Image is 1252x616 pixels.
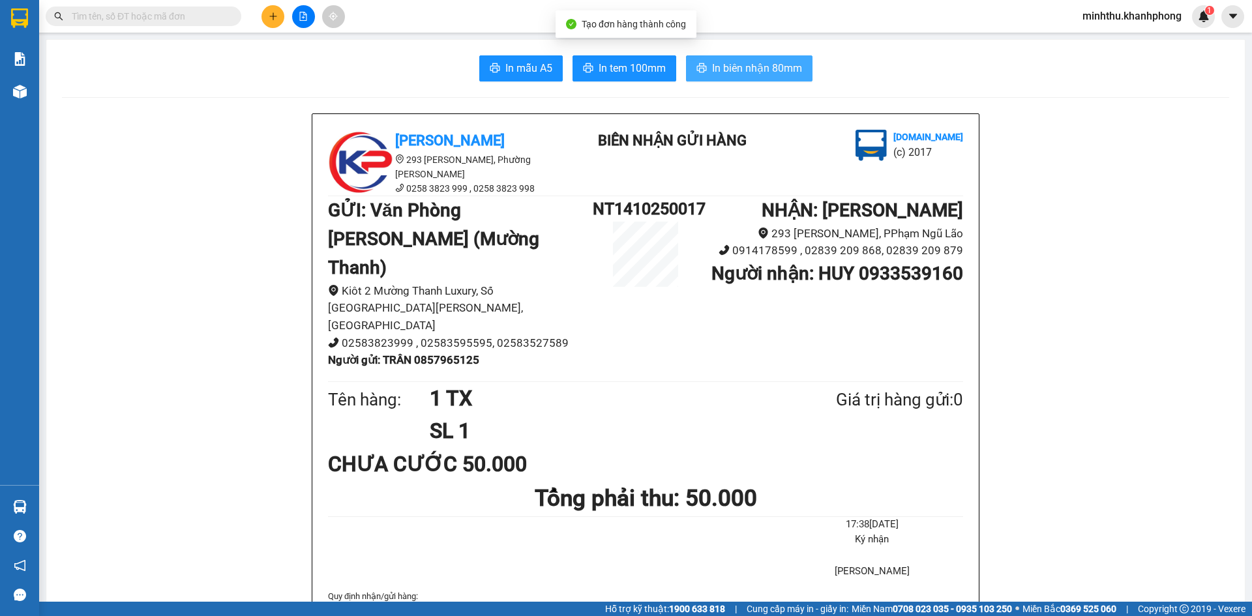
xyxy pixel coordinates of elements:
[573,55,676,81] button: printerIn tem 100mm
[781,564,963,579] li: [PERSON_NAME]
[84,19,125,103] b: BIÊN NHẬN GỬI HÀNG
[893,132,963,142] b: [DOMAIN_NAME]
[14,559,26,572] span: notification
[762,199,963,221] b: NHẬN : [PERSON_NAME]
[1180,604,1189,613] span: copyright
[719,244,730,256] span: phone
[593,196,698,222] h1: NT1410250017
[395,154,404,164] span: environment
[605,602,725,616] span: Hỗ trợ kỹ thuật:
[328,353,479,366] b: Người gửi : TRÂN 0857965125
[54,12,63,21] span: search
[1227,10,1239,22] span: caret-down
[328,448,537,480] div: CHƯA CƯỚC 50.000
[505,60,552,76] span: In mẫu A5
[686,55,812,81] button: printerIn biên nhận 80mm
[142,16,173,48] img: logo.jpg
[712,60,802,76] span: In biên nhận 80mm
[328,334,593,352] li: 02583823999 , 02583595595, 02583527589
[1022,602,1116,616] span: Miền Bắc
[566,19,576,29] span: check-circle
[269,12,278,21] span: plus
[1015,606,1019,611] span: ⚪️
[328,130,393,195] img: logo.jpg
[14,530,26,542] span: question-circle
[735,602,737,616] span: |
[711,263,963,284] b: Người nhận : HUY 0933539160
[490,63,500,75] span: printer
[781,532,963,548] li: Ký nhận
[328,285,339,296] span: environment
[329,12,338,21] span: aim
[395,132,505,149] b: [PERSON_NAME]
[328,153,563,181] li: 293 [PERSON_NAME], Phường [PERSON_NAME]
[13,85,27,98] img: warehouse-icon
[299,12,308,21] span: file-add
[598,132,747,149] b: BIÊN NHẬN GỬI HÀNG
[14,589,26,601] span: message
[583,63,593,75] span: printer
[11,8,28,28] img: logo-vxr
[13,500,27,514] img: warehouse-icon
[72,9,226,23] input: Tìm tên, số ĐT hoặc mã đơn
[16,84,74,145] b: [PERSON_NAME]
[328,337,339,348] span: phone
[328,282,593,334] li: Kiôt 2 Mường Thanh Luxury, Số [GEOGRAPHIC_DATA][PERSON_NAME], [GEOGRAPHIC_DATA]
[328,480,963,516] h1: Tổng phải thu: 50.000
[698,242,963,259] li: 0914178599 , 02839 209 868, 02839 209 879
[669,604,725,614] strong: 1900 633 818
[16,16,82,81] img: logo.jpg
[13,52,27,66] img: solution-icon
[1221,5,1244,28] button: caret-down
[328,199,539,278] b: GỬI : Văn Phòng [PERSON_NAME] (Mường Thanh)
[110,50,179,60] b: [DOMAIN_NAME]
[430,382,773,415] h1: 1 TX
[430,415,773,447] h1: SL 1
[893,144,963,160] li: (c) 2017
[292,5,315,28] button: file-add
[773,387,963,413] div: Giá trị hàng gửi: 0
[582,19,686,29] span: Tạo đơn hàng thành công
[110,62,179,78] li: (c) 2017
[747,602,848,616] span: Cung cấp máy in - giấy in:
[328,387,430,413] div: Tên hàng:
[856,130,887,161] img: logo.jpg
[261,5,284,28] button: plus
[395,183,404,192] span: phone
[698,225,963,242] li: 293 [PERSON_NAME], PPhạm Ngũ Lão
[479,55,563,81] button: printerIn mẫu A5
[1060,604,1116,614] strong: 0369 525 060
[322,5,345,28] button: aim
[1207,6,1212,15] span: 1
[328,181,563,196] li: 0258 3823 999 , 0258 3823 998
[599,60,666,76] span: In tem 100mm
[696,63,707,75] span: printer
[1072,8,1192,24] span: minhthu.khanhphong
[1198,10,1210,22] img: icon-new-feature
[1126,602,1128,616] span: |
[893,604,1012,614] strong: 0708 023 035 - 0935 103 250
[1205,6,1214,15] sup: 1
[852,602,1012,616] span: Miền Nam
[758,227,769,239] span: environment
[781,517,963,533] li: 17:38[DATE]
